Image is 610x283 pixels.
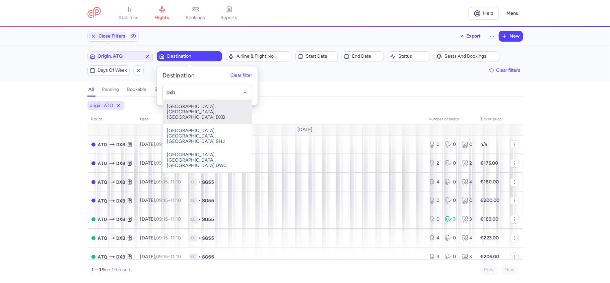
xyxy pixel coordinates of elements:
time: 09:15 [156,216,168,222]
span: Raja Sansi International Airport, Amritsar, India [98,216,107,223]
span: [DATE], [140,235,181,241]
div: 4 [462,235,473,241]
span: Help [483,11,493,16]
span: Start date [306,54,335,59]
span: OPEN [91,217,95,221]
button: Close Filters [88,31,128,41]
span: – [156,216,181,222]
th: route [87,114,136,124]
span: 1L [189,235,197,241]
time: 11:10 [171,254,181,260]
a: flights [145,6,179,21]
time: 09:15 [156,254,168,260]
span: Dubai, Dubai, United Arab Emirates [117,216,126,223]
span: Close Filters [99,34,126,39]
button: Prev. [481,265,498,275]
span: flights [155,15,170,21]
strong: €200.00 [481,197,500,203]
div: 0 [445,253,456,260]
span: Dubai, Dubai, United Arab Emirates [117,253,126,261]
span: Dubai, Dubai, United Arab Emirates [117,160,126,167]
span: – [156,235,181,241]
time: 11:10 [171,197,181,203]
div: 0 [445,179,456,185]
button: Menu [503,7,523,20]
time: 09:15 [156,235,168,241]
time: 09:15 [156,179,168,185]
span: [DATE], [140,141,181,147]
div: 0 [429,216,440,223]
span: OPEN [91,255,95,259]
span: Dubai, Dubai, United Arab Emirates [117,178,126,186]
span: Dubai, Dubai, United Arab Emirates [117,197,126,205]
span: [DATE], [140,160,181,166]
a: bookings [179,6,212,21]
span: [GEOGRAPHIC_DATA], [GEOGRAPHIC_DATA], [GEOGRAPHIC_DATA] DWC [163,148,252,172]
span: Raja Sansi International Airport, Amritsar, India [98,253,107,261]
time: 11:10 [171,235,181,241]
a: statistics [112,6,145,21]
span: [GEOGRAPHIC_DATA], [GEOGRAPHIC_DATA], [GEOGRAPHIC_DATA] SHJ [163,124,252,148]
span: Dubai, Dubai, United Arab Emirates [117,234,126,242]
button: Status [388,51,430,61]
span: reports [221,15,238,21]
span: End date [352,54,382,59]
div: 3 [445,216,456,223]
strong: €206.00 [481,254,499,260]
button: Export [455,31,485,42]
span: Airline & Flight No. [236,54,289,59]
span: Origin, ATQ [98,54,142,59]
strong: 1 – 19 [91,267,105,273]
span: Raja Sansi International Airport, Amritsar, India [98,197,107,205]
th: Ticket price [477,114,506,124]
span: SG55 [202,179,214,185]
a: CitizenPlane red outlined logo [87,7,101,19]
strong: €180.00 [481,179,499,185]
button: New [499,31,523,41]
div: 4 [462,179,473,185]
span: n/a [481,141,487,147]
span: – [156,197,181,203]
div: 2 [462,160,473,167]
strong: €223.00 [481,235,499,241]
button: Start date [295,51,338,61]
button: End date [342,51,384,61]
span: statistics [119,15,138,21]
span: 1L [189,197,197,204]
span: Raja Sansi International Airport, Amritsar, India [98,178,107,186]
button: Next [501,265,519,275]
span: [DATE], [140,197,181,203]
span: [DATE], [140,254,181,260]
button: Days of week [87,65,130,75]
span: Export [467,34,481,39]
strong: €189.00 [481,216,499,222]
div: 4 [429,179,440,185]
span: • [199,179,201,185]
div: 0 [445,197,456,204]
h5: Destination [162,72,195,79]
span: – [156,254,181,260]
span: New [510,34,520,39]
div: 0 [445,235,456,241]
a: reports [212,6,246,21]
span: Dubai, Dubai, United Arab Emirates [117,141,126,148]
span: [DATE] [297,127,313,132]
time: 09:15 [156,141,168,147]
div: 0 [462,141,473,148]
button: Clear filter [230,73,252,78]
div: 3 [462,253,473,260]
span: 1L [189,179,197,185]
h4: all [89,87,94,93]
span: OPEN [91,236,95,240]
th: Flight number [185,114,425,124]
div: 0 [429,197,440,204]
span: – [156,141,181,147]
span: on 19 results [105,267,133,273]
span: bookings [186,15,205,21]
time: 09:15 [156,160,168,166]
span: Status [398,54,428,59]
button: Airline & Flight No. [226,51,291,61]
h4: pending [102,87,119,93]
span: – [156,179,181,185]
span: • [199,197,201,204]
